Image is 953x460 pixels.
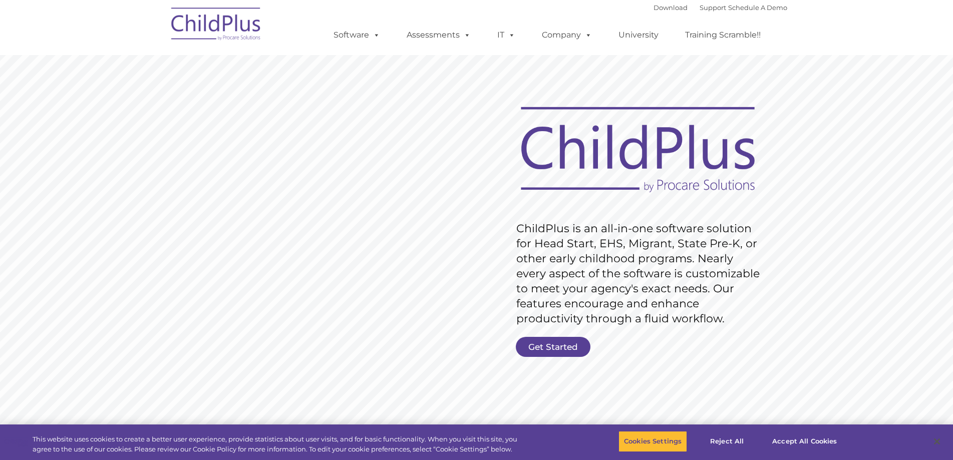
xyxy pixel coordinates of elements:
a: Assessments [397,25,481,45]
div: This website uses cookies to create a better user experience, provide statistics about user visit... [33,434,524,454]
a: University [608,25,669,45]
button: Reject All [696,431,758,452]
a: Schedule A Demo [728,4,787,12]
a: Get Started [516,337,590,357]
font: | [654,4,787,12]
button: Close [926,430,948,452]
button: Cookies Settings [618,431,687,452]
button: Accept All Cookies [767,431,842,452]
a: Training Scramble!! [675,25,771,45]
a: IT [487,25,525,45]
a: Company [532,25,602,45]
rs-layer: ChildPlus is an all-in-one software solution for Head Start, EHS, Migrant, State Pre-K, or other ... [516,221,765,326]
a: Software [324,25,390,45]
a: Download [654,4,688,12]
a: Support [700,4,726,12]
img: ChildPlus by Procare Solutions [166,1,266,51]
